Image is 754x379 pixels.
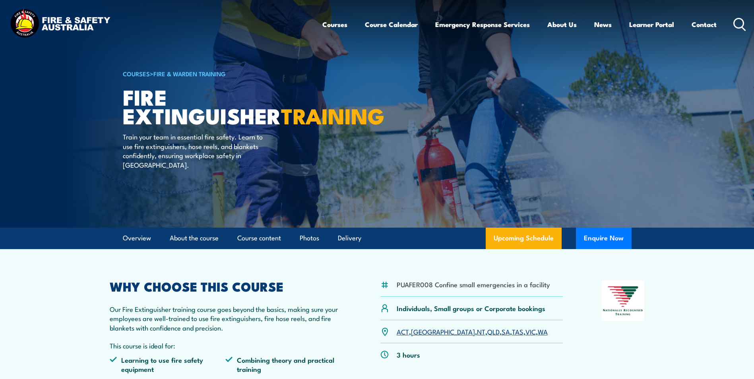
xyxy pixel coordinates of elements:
img: Nationally Recognised Training logo. [602,280,645,321]
p: Train your team in essential fire safety. Learn to use fire extinguishers, hose reels, and blanke... [123,132,268,169]
h2: WHY CHOOSE THIS COURSE [110,280,342,292]
a: Emergency Response Services [435,14,530,35]
h1: Fire Extinguisher [123,87,319,124]
a: COURSES [123,69,150,78]
a: SA [502,327,510,336]
a: Overview [123,228,151,249]
strong: TRAINING [281,99,384,131]
a: Learner Portal [629,14,674,35]
a: Course Calendar [365,14,418,35]
a: TAS [512,327,523,336]
a: Upcoming Schedule [486,228,562,249]
a: Courses [322,14,347,35]
a: QLD [487,327,500,336]
p: , , , , , , , [397,327,548,336]
a: Delivery [338,228,361,249]
a: Photos [300,228,319,249]
a: Fire & Warden Training [153,69,226,78]
li: PUAFER008 Confine small emergencies in a facility [397,280,550,289]
button: Enquire Now [576,228,632,249]
a: WA [538,327,548,336]
a: Contact [692,14,717,35]
a: About the course [170,228,219,249]
h6: > [123,69,319,78]
a: Course content [237,228,281,249]
p: Our Fire Extinguisher training course goes beyond the basics, making sure your employees are well... [110,304,342,332]
p: This course is ideal for: [110,341,342,350]
a: NT [477,327,485,336]
li: Combining theory and practical training [225,355,341,374]
a: News [594,14,612,35]
a: [GEOGRAPHIC_DATA] [411,327,475,336]
a: About Us [547,14,577,35]
li: Learning to use fire safety equipment [110,355,226,374]
p: Individuals, Small groups or Corporate bookings [397,304,545,313]
p: 3 hours [397,350,420,359]
a: ACT [397,327,409,336]
a: VIC [525,327,536,336]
